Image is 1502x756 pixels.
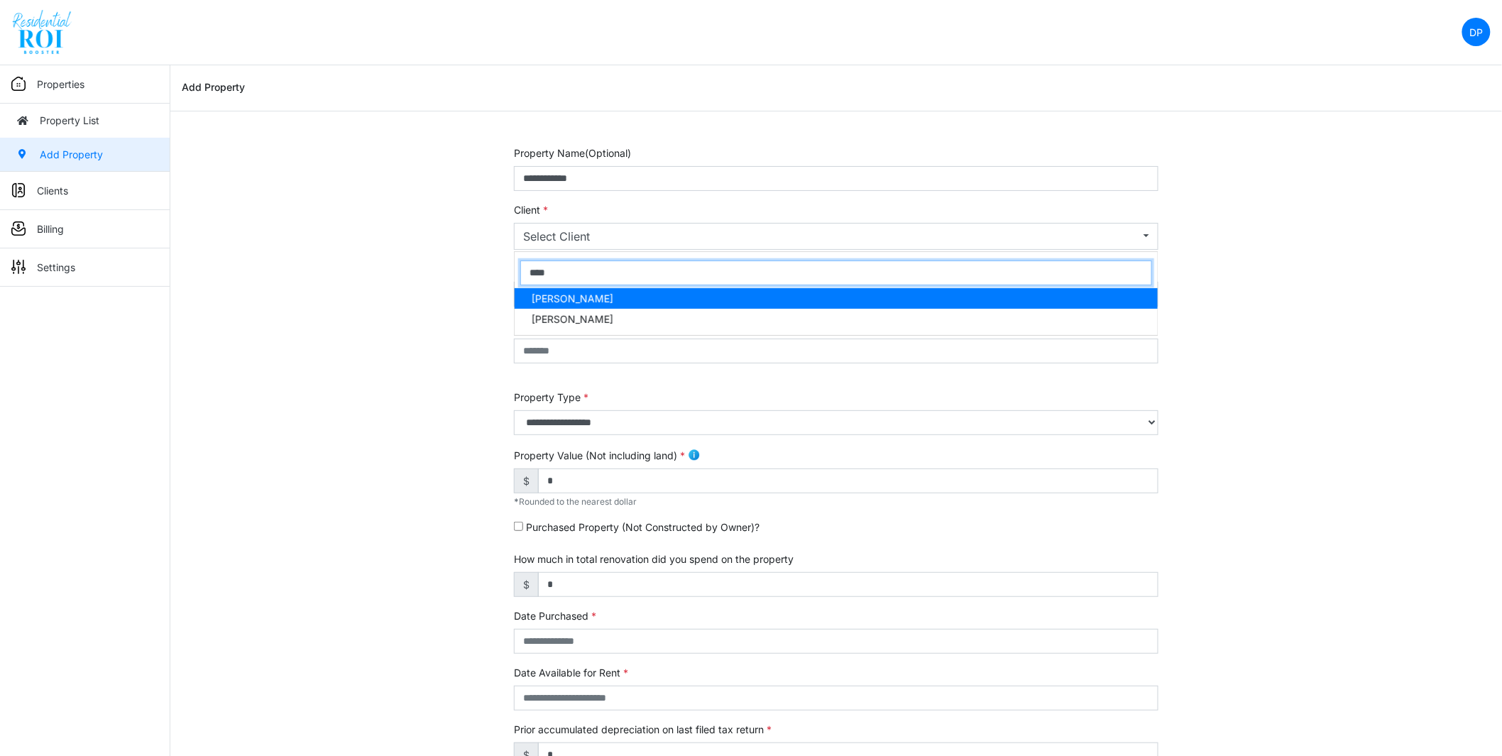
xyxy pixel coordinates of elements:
[523,228,1141,245] div: Select Client
[514,665,628,680] label: Date Available for Rent
[11,260,26,274] img: sidemenu_settings.png
[514,496,637,507] span: Rounded to the nearest dollar
[11,77,26,91] img: sidemenu_properties.png
[11,9,73,55] img: spp logo
[514,390,588,405] label: Property Type
[526,520,760,535] label: Purchased Property (Not Constructed by Owner)?
[514,202,548,217] label: Client
[1462,18,1491,46] a: DP
[11,221,26,236] img: sidemenu_billing.png
[514,572,539,597] span: $
[514,448,685,463] label: Property Value (Not including land)
[520,261,1152,285] input: Search
[532,312,613,327] span: [PERSON_NAME]
[532,291,613,306] span: [PERSON_NAME]
[37,77,84,92] p: Properties
[514,552,794,566] label: How much in total renovation did you spend on the property
[1470,25,1484,40] p: DP
[688,449,701,461] img: info.png
[37,183,68,198] p: Clients
[514,223,1158,250] button: Select Client
[37,260,75,275] p: Settings
[37,221,64,236] p: Billing
[11,183,26,197] img: sidemenu_client.png
[514,146,631,160] label: Property Name(Optional)
[514,469,539,493] span: $
[182,82,245,94] h6: Add Property
[514,722,772,737] label: Prior accumulated depreciation on last filed tax return
[514,608,596,623] label: Date Purchased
